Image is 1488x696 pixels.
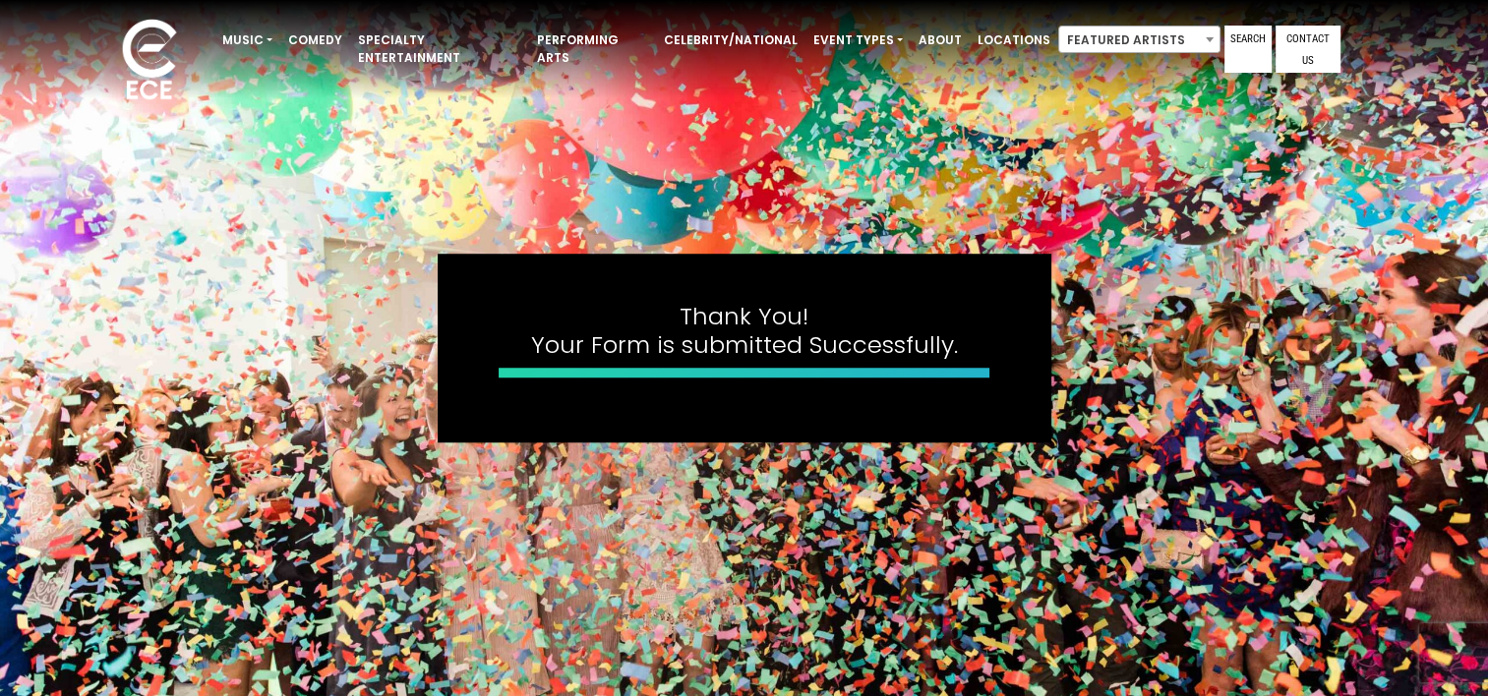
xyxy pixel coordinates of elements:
[1058,26,1220,53] span: Featured Artists
[1059,27,1220,54] span: Featured Artists
[100,14,199,109] img: ece_new_logo_whitev2-1.png
[970,24,1058,57] a: Locations
[280,24,350,57] a: Comedy
[350,24,529,75] a: Specialty Entertainment
[656,24,805,57] a: Celebrity/National
[499,303,990,360] h4: Thank You! Your Form is submitted Successfully.
[529,24,656,75] a: Performing Arts
[911,24,970,57] a: About
[1224,26,1272,73] a: Search
[805,24,911,57] a: Event Types
[214,24,280,57] a: Music
[1276,26,1340,73] a: Contact Us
